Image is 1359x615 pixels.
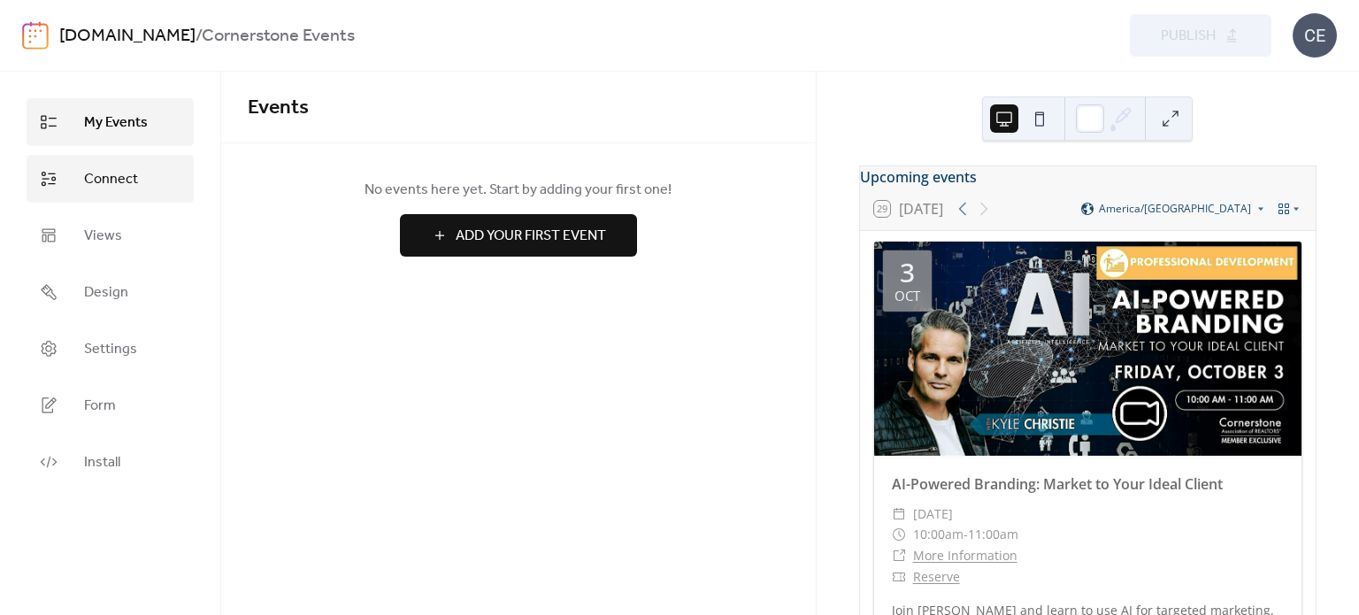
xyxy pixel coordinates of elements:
span: Events [248,88,309,127]
span: America/[GEOGRAPHIC_DATA] [1099,204,1251,214]
span: Design [84,282,128,304]
div: ​ [892,566,906,588]
a: Settings [27,325,194,373]
span: Connect [84,169,138,190]
a: My Events [27,98,194,146]
a: Views [27,211,194,259]
div: Upcoming events [860,166,1316,188]
span: 10:00am [913,524,964,545]
b: / [196,19,202,53]
span: Form [84,396,116,417]
span: Settings [84,339,137,360]
a: More Information [913,547,1017,564]
div: ​ [892,545,906,566]
a: Connect [27,155,194,203]
span: [DATE] [913,504,953,525]
div: CE [1293,13,1337,58]
span: 11:00am [968,524,1018,545]
a: Form [27,381,194,429]
div: ​ [892,504,906,525]
b: Cornerstone Events [202,19,355,53]
span: Install [84,452,120,473]
div: 3 [900,259,915,286]
a: [DOMAIN_NAME] [59,19,196,53]
a: Install [27,438,194,486]
span: My Events [84,112,148,134]
a: AI-Powered Branding: Market to Your Ideal Client [892,474,1223,494]
a: Add Your First Event [248,214,789,257]
a: Design [27,268,194,316]
span: - [964,524,968,545]
img: logo [22,21,49,50]
a: Reserve [913,568,960,585]
div: ​ [892,524,906,545]
span: No events here yet. Start by adding your first one! [248,180,789,201]
span: Add Your First Event [456,226,606,247]
div: Oct [894,289,920,303]
button: Add Your First Event [400,214,637,257]
span: Views [84,226,122,247]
